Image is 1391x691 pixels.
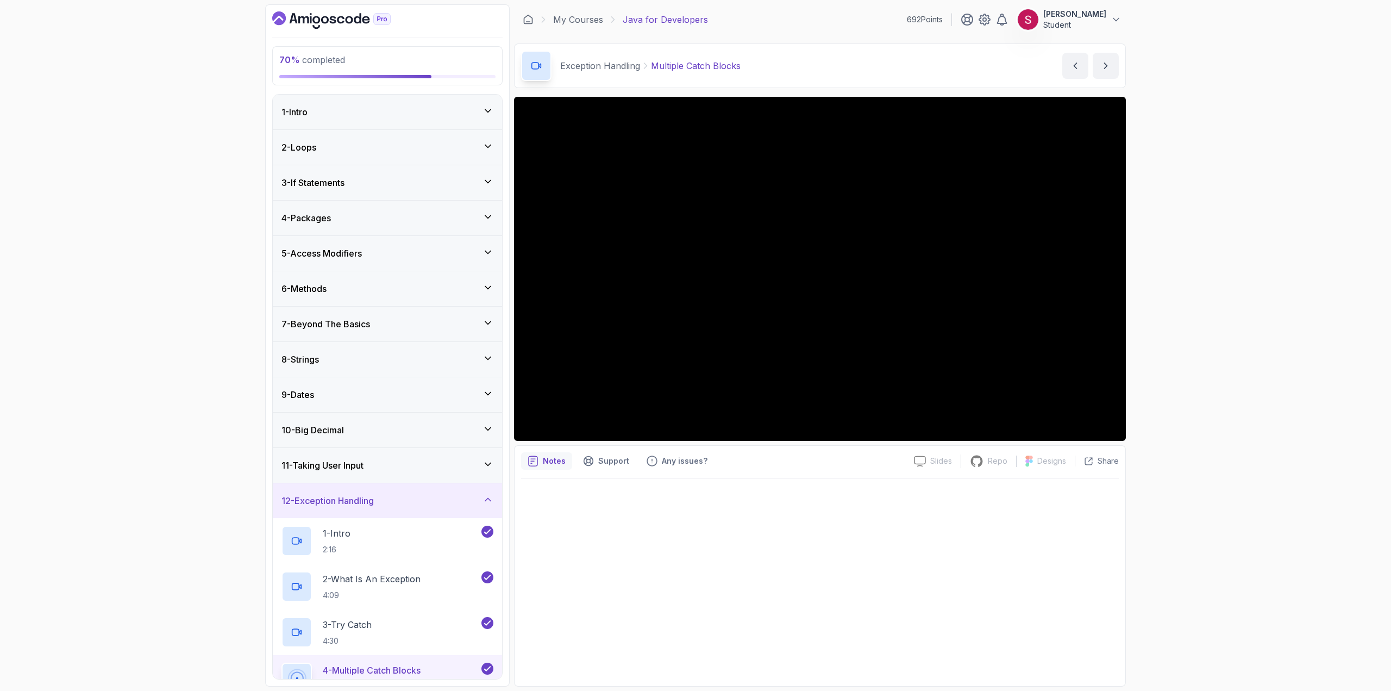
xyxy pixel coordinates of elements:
p: 4:09 [323,590,421,601]
button: 2-Loops [273,130,502,165]
h3: 2 - Loops [281,141,316,154]
p: 1 - Intro [323,527,350,540]
h3: 1 - Intro [281,105,308,119]
button: previous content [1062,53,1088,79]
button: Share [1075,456,1119,466]
p: 4 - Multiple Catch Blocks [323,664,421,677]
button: 1-Intro [273,95,502,129]
span: completed [279,54,345,65]
button: notes button [521,452,572,470]
h3: 4 - Packages [281,211,331,225]
button: 12-Exception Handling [273,483,502,518]
h3: 7 - Beyond The Basics [281,318,370,331]
span: 70 % [279,54,300,65]
button: user profile image[PERSON_NAME]Student [1017,9,1121,30]
button: Support button [577,452,636,470]
button: Feedback button [640,452,714,470]
a: My Courses [553,13,603,26]
h3: 6 - Methods [281,282,327,295]
p: Java for Developers [623,13,708,26]
button: 5-Access Modifiers [273,236,502,271]
p: 4:30 [323,636,372,646]
button: next content [1093,53,1119,79]
button: 10-Big Decimal [273,413,502,447]
p: Notes [543,456,566,466]
button: 11-Taking User Input [273,448,502,483]
img: user profile image [1018,9,1038,30]
button: 2-What Is An Exception4:09 [281,571,493,602]
button: 8-Strings [273,342,502,377]
p: Multiple Catch Blocks [651,59,741,72]
button: 7-Beyond The Basics [273,307,502,341]
h3: 9 - Dates [281,388,314,401]
p: 692 Points [907,14,943,25]
p: Repo [988,456,1007,466]
a: Dashboard [523,14,534,25]
h3: 10 - Big Decimal [281,424,344,437]
p: Designs [1037,456,1066,466]
p: Any issues? [662,456,707,466]
p: Share [1098,456,1119,466]
h3: 12 - Exception Handling [281,494,374,507]
p: [PERSON_NAME] [1043,9,1106,20]
p: 2 - What Is An Exception [323,572,421,586]
p: Student [1043,20,1106,30]
button: 4-Packages [273,201,502,235]
h3: 11 - Taking User Input [281,459,364,472]
a: Dashboard [272,11,416,29]
button: 3-If Statements [273,165,502,200]
p: Exception Handling [560,59,640,72]
button: 6-Methods [273,271,502,306]
p: Support [598,456,629,466]
p: 2:16 [323,544,350,555]
iframe: 4 - Multiple Catch Blocks [514,97,1126,441]
p: Slides [930,456,952,466]
h3: 3 - If Statements [281,176,344,189]
button: 1-Intro2:16 [281,526,493,556]
button: 9-Dates [273,377,502,412]
p: 3 - Try Catch [323,618,372,631]
button: 3-Try Catch4:30 [281,617,493,648]
h3: 5 - Access Modifiers [281,247,362,260]
h3: 8 - Strings [281,353,319,366]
